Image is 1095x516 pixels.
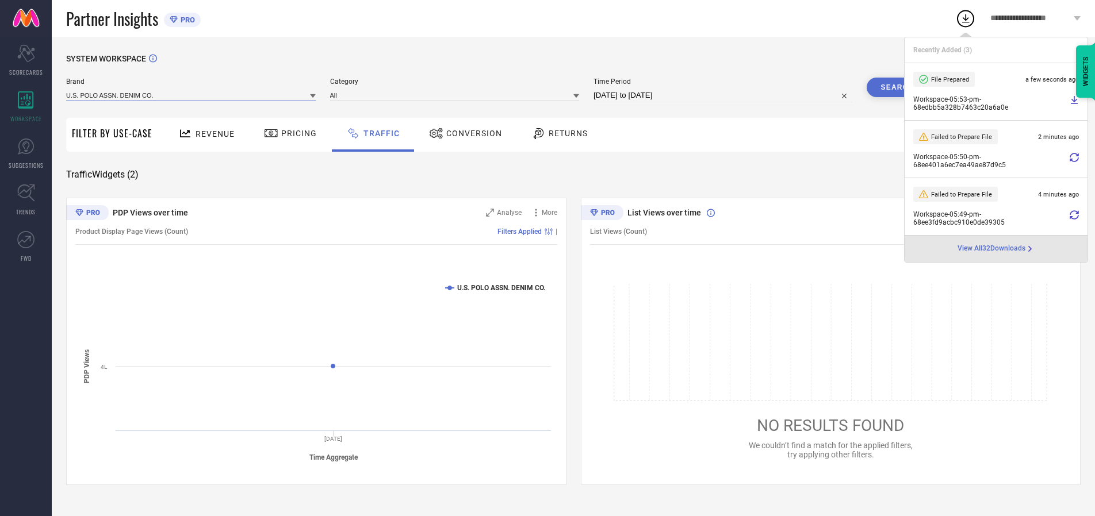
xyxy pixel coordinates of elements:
span: File Prepared [931,76,969,83]
span: We couldn’t find a match for the applied filters, try applying other filters. [749,441,913,459]
span: Workspace - 05:50-pm - 68ee401a6ec7ea49ae87d9c5 [913,153,1067,169]
input: Select time period [594,88,852,102]
span: 4 minutes ago [1038,191,1079,198]
span: WORKSPACE [10,114,42,123]
span: Analyse [497,209,522,217]
span: Returns [549,129,588,138]
span: List Views (Count) [590,228,647,236]
span: Failed to Prepare File [931,191,992,198]
text: 4L [101,364,108,370]
span: Failed to Prepare File [931,133,992,141]
span: Revenue [196,129,235,138]
span: PDP Views over time [113,208,188,217]
button: Search [867,78,929,97]
span: Product Display Page Views (Count) [75,228,188,236]
span: Brand [66,78,316,86]
div: Retry [1070,153,1079,169]
span: Pricing [281,129,317,138]
span: Workspace - 05:53-pm - 68edbb5a328b7463c20a6a0e [913,95,1067,111]
text: [DATE] [324,436,342,442]
span: Traffic Widgets ( 2 ) [66,169,139,180]
span: Recently Added ( 3 ) [913,46,972,54]
span: SYSTEM WORKSPACE [66,54,146,63]
span: Category [330,78,580,86]
div: Premium [66,205,109,222]
span: TRENDS [16,207,36,216]
span: SCORECARDS [9,68,43,76]
span: Workspace - 05:49-pm - 68ee3fd9acbc910e0de39305 [913,210,1067,226]
span: Conversion [446,129,502,138]
span: More [542,209,557,217]
span: | [556,228,557,236]
span: Filters Applied [497,228,542,236]
svg: Zoom [486,209,494,217]
div: Open download page [958,244,1035,253]
span: FWD [21,254,32,263]
span: NO RESULTS FOUND [757,416,904,435]
span: Filter By Use-Case [72,126,152,140]
a: Download [1070,95,1079,111]
span: 2 minutes ago [1038,133,1079,141]
span: Time Period [594,78,852,86]
tspan: PDP Views [83,349,91,383]
div: Open download list [955,8,976,29]
span: View All 32 Downloads [958,244,1025,253]
span: PRO [178,16,195,24]
span: SUGGESTIONS [9,161,44,170]
span: Partner Insights [66,7,158,30]
span: List Views over time [627,208,701,217]
div: Retry [1070,210,1079,226]
span: Traffic [363,129,400,138]
a: View All32Downloads [958,244,1035,253]
tspan: Time Aggregate [309,453,358,461]
div: Premium [581,205,623,222]
text: U.S. POLO ASSN. DENIM CO. [457,284,545,292]
span: a few seconds ago [1025,76,1079,83]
